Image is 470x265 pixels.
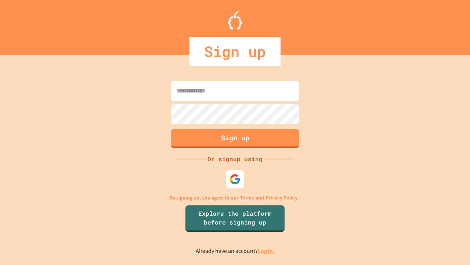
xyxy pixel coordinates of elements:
[170,194,301,202] p: By signing up, you agree to our and .
[228,11,242,29] img: Logo.svg
[171,129,299,148] button: Sign up
[229,174,241,185] img: google-icon.svg
[185,205,285,232] a: Explore the platform before signing up
[266,194,297,202] a: Privacy Policy
[196,247,275,256] p: Already have an account?
[206,155,264,163] div: Or signup using
[240,194,254,202] a: Terms
[189,37,281,66] div: Sign up
[258,247,275,255] a: Log in.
